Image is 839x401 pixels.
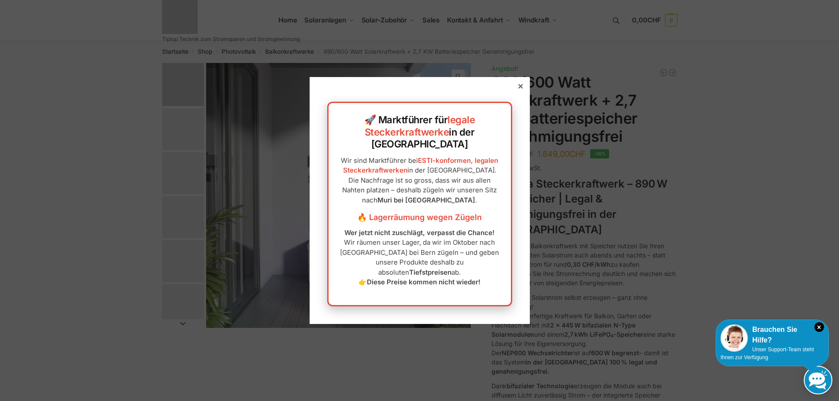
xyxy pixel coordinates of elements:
a: ESTI-konformen, legalen Steckerkraftwerken [343,156,499,175]
strong: Wer jetzt nicht zuschlägt, verpasst die Chance! [344,228,495,237]
i: Schließen [814,322,824,332]
strong: Tiefstpreisen [409,268,451,276]
img: Customer service [721,324,748,352]
strong: Muri bei [GEOGRAPHIC_DATA] [377,196,475,204]
span: Unser Support-Team steht Ihnen zur Verfügung [721,346,814,361]
h2: 🚀 Marktführer für in der [GEOGRAPHIC_DATA] [337,114,502,151]
h3: 🔥 Lagerräumung wegen Zügeln [337,212,502,223]
p: Wir sind Marktführer bei in der [GEOGRAPHIC_DATA]. Die Nachfrage ist so gross, dass wir aus allen... [337,156,502,206]
div: Brauchen Sie Hilfe? [721,324,824,346]
a: legale Steckerkraftwerke [365,114,475,138]
p: Wir räumen unser Lager, da wir im Oktober nach [GEOGRAPHIC_DATA] bei Bern zügeln – und geben unse... [337,228,502,287]
strong: Diese Preise kommen nicht wieder! [367,278,480,286]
